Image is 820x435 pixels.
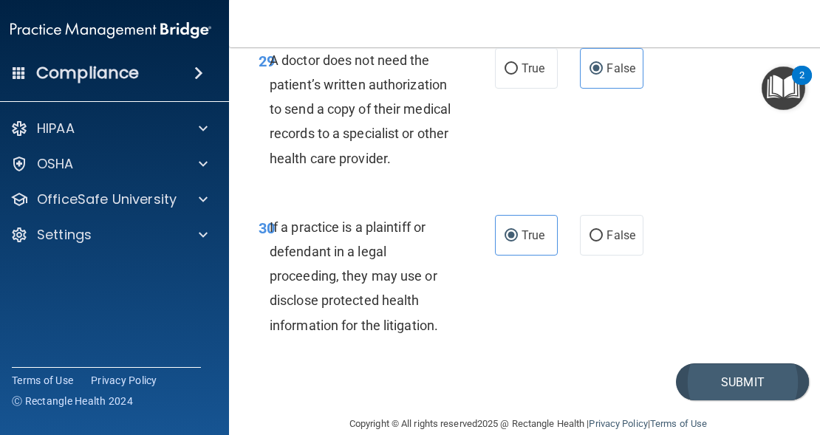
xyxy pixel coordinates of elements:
div: 2 [799,75,804,95]
a: OfficeSafe University [10,191,208,208]
h4: Compliance [36,63,139,83]
a: Terms of Use [650,418,707,429]
a: Settings [10,226,208,244]
span: False [607,228,635,242]
span: A doctor does not need the patient’s written authorization to send a copy of their medical record... [270,52,451,166]
p: OSHA [37,155,74,173]
span: True [522,228,544,242]
button: Open Resource Center, 2 new notifications [762,66,805,110]
img: PMB logo [10,16,211,45]
p: Settings [37,226,92,244]
input: False [590,64,603,75]
a: OSHA [10,155,208,173]
button: Submit [676,363,809,401]
input: True [505,230,518,242]
span: If a practice is a plaintiff or defendant in a legal proceeding, they may use or disclose protect... [270,219,438,333]
p: HIPAA [37,120,75,137]
span: 30 [259,219,275,237]
span: False [607,61,635,75]
a: Privacy Policy [91,373,157,388]
span: True [522,61,544,75]
a: Privacy Policy [589,418,647,429]
span: Ⓒ Rectangle Health 2024 [12,394,133,408]
input: False [590,230,603,242]
span: 29 [259,52,275,70]
input: True [505,64,518,75]
a: HIPAA [10,120,208,137]
p: OfficeSafe University [37,191,177,208]
a: Terms of Use [12,373,73,388]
